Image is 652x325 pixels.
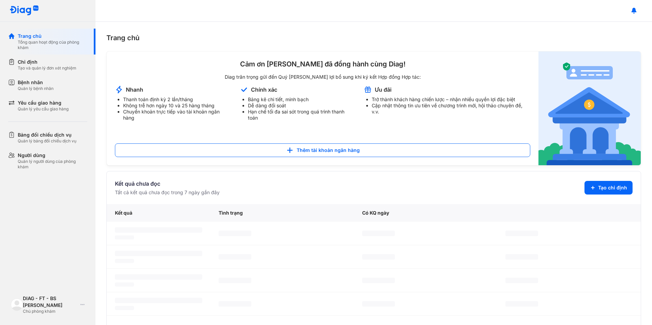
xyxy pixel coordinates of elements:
div: Tình trạng [210,204,354,222]
div: Chính xác [251,86,277,93]
div: Trang chủ [18,33,87,40]
li: Trở thành khách hàng chiến lược – nhận nhiều quyền lợi đặc biệt [372,96,530,103]
li: Không trễ hơn ngày 10 và 25 hàng tháng [123,103,232,109]
div: Kết quả chưa đọc [115,180,220,188]
span: ‌ [362,231,395,236]
button: Thêm tài khoản ngân hàng [115,143,530,157]
div: Tất cả kết quả chưa đọc trong 7 ngày gần đây [115,189,220,196]
li: Cập nhật thông tin ưu tiên về chương trình mới, hội thảo chuyên đề, v.v. [372,103,530,115]
span: ‌ [219,278,251,283]
span: ‌ [362,301,395,307]
img: account-announcement [240,86,248,94]
li: Chuyển khoản trực tiếp vào tài khoản ngân hàng [123,109,232,121]
div: Cảm ơn [PERSON_NAME] đã đồng hành cùng Diag! [115,60,530,68]
div: Quản lý bệnh nhân [18,86,54,91]
div: Kết quả [107,204,210,222]
span: ‌ [362,254,395,260]
span: ‌ [115,227,202,233]
div: Tổng quan hoạt động của phòng khám [18,40,87,50]
div: Quản lý người dùng của phòng khám [18,159,87,170]
div: Tạo và quản lý đơn xét nghiệm [18,65,76,71]
span: ‌ [115,298,202,303]
div: Trang chủ [106,33,641,43]
div: Có KQ ngày [354,204,498,222]
span: ‌ [115,282,134,287]
img: account-announcement [538,51,641,165]
div: DIAG - FT - BS [PERSON_NAME] [23,295,78,309]
div: Diag trân trọng gửi đến Quý [PERSON_NAME] lợi bổ sung khi ký kết Hợp đồng Hợp tác: [115,74,530,80]
span: ‌ [219,254,251,260]
span: ‌ [219,231,251,236]
span: ‌ [505,231,538,236]
span: ‌ [115,259,134,263]
div: Ưu đãi [375,86,391,93]
span: ‌ [219,301,251,307]
img: logo [11,298,23,310]
span: ‌ [505,301,538,307]
div: Nhanh [126,86,143,93]
img: account-announcement [115,86,123,94]
li: Thanh toán định kỳ 2 lần/tháng [123,96,232,103]
button: Tạo chỉ định [584,181,633,195]
span: Tạo chỉ định [598,184,627,191]
div: Chủ phòng khám [23,309,78,314]
img: account-announcement [364,86,372,94]
div: Bảng đối chiếu dịch vụ [18,131,76,138]
span: ‌ [505,278,538,283]
span: ‌ [362,278,395,283]
div: Yêu cầu giao hàng [18,99,69,106]
div: Quản lý yêu cầu giao hàng [18,106,69,112]
li: Bảng kê chi tiết, minh bạch [248,96,355,103]
span: ‌ [115,251,202,256]
img: logo [10,5,39,16]
div: Chỉ định [18,59,76,65]
span: ‌ [505,254,538,260]
li: Dễ dàng đối soát [248,103,355,109]
div: Bệnh nhân [18,79,54,86]
span: ‌ [115,306,134,310]
li: Hạn chế tối đa sai sót trong quá trình thanh toán [248,109,355,121]
span: ‌ [115,235,134,239]
div: Người dùng [18,152,87,159]
div: Quản lý bảng đối chiếu dịch vụ [18,138,76,144]
span: ‌ [115,274,202,280]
